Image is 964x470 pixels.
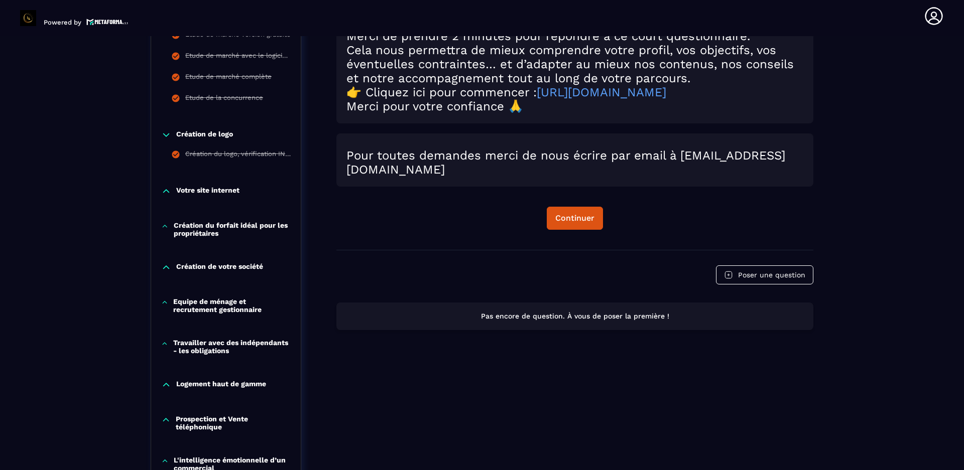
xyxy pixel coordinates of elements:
[346,85,803,99] h2: 👉 Cliquez ici pour commencer :
[346,148,803,177] h2: Pour toutes demandes merci de nous écrire par email à [EMAIL_ADDRESS][DOMAIN_NAME]
[173,297,291,314] p: Equipe de ménage et recrutement gestionnaire
[44,19,81,26] p: Powered by
[345,311,804,321] p: Pas encore de question. À vous de poser la première !
[346,43,803,85] h2: Cela nous permettra de mieux comprendre votre profil, vos objectifs, vos éventuelles contraintes…...
[185,52,291,63] div: Etude de marché avec le logiciel Airdna version payante
[185,150,291,161] div: Création du logo, vérification INPI
[176,130,233,140] p: Création de logo
[86,18,129,26] img: logo
[176,415,291,431] p: Prospection et Vente téléphonique
[547,207,603,230] button: Continuer
[537,85,666,99] a: [URL][DOMAIN_NAME]
[555,213,594,223] div: Continuer
[346,29,803,43] h2: Merci de prendre 2 minutes pour répondre à ce court questionnaire.
[185,73,272,84] div: Etude de marché complète
[346,99,803,113] h2: Merci pour votre confiance 🙏
[173,339,291,355] p: Travailler avec des indépendants - les obligations
[20,10,36,26] img: logo-branding
[185,31,291,42] div: Etude de marché version gratuite
[716,265,813,284] button: Poser une question
[176,380,266,390] p: Logement haut de gamme
[174,221,291,237] p: Création du forfait idéal pour les propriétaires
[176,186,239,196] p: Votre site internet
[185,94,263,105] div: Etude de la concurrence
[176,262,263,272] p: Création de votre société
